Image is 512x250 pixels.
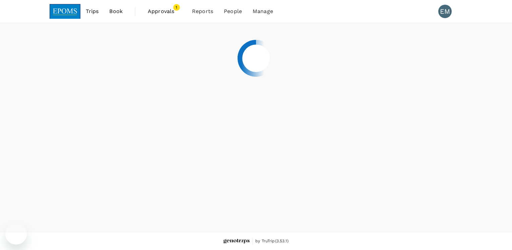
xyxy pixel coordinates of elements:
[50,4,80,19] img: EPOMS SDN BHD
[223,239,250,244] img: Genotrips - EPOMS
[192,7,213,15] span: Reports
[5,223,27,245] iframe: Button to launch messaging window
[438,5,452,18] div: EM
[255,238,289,245] span: by TruTrip ( 3.53.1 )
[86,7,99,15] span: Trips
[148,7,181,15] span: Approvals
[173,4,180,11] span: 1
[253,7,273,15] span: Manage
[109,7,123,15] span: Book
[224,7,242,15] span: People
